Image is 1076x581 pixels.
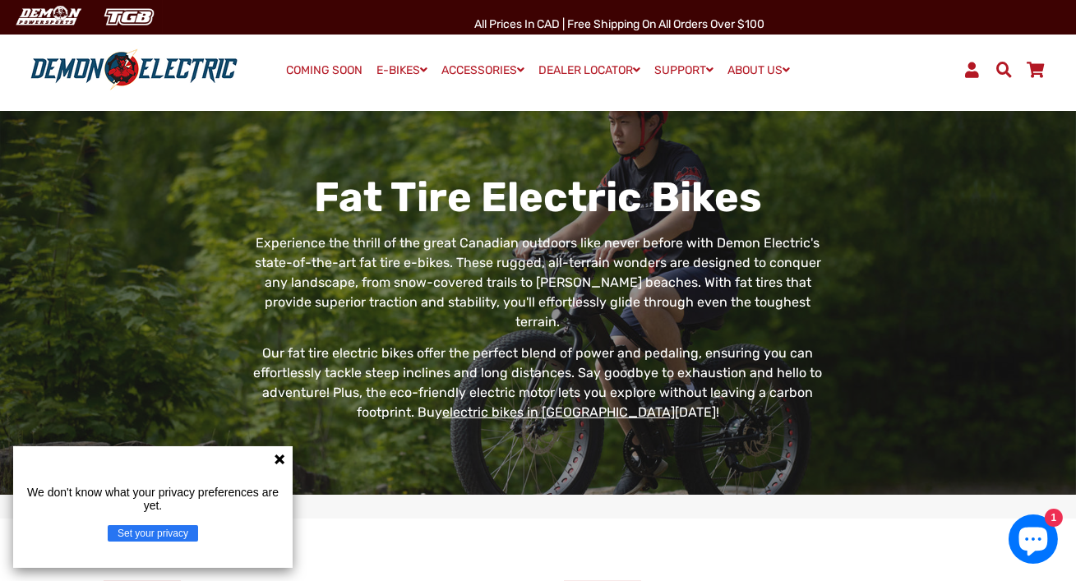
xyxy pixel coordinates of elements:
[243,173,833,222] h1: Fat Tire Electric Bikes
[436,58,530,82] a: ACCESSORIES
[442,404,675,420] a: electric bikes in [GEOGRAPHIC_DATA]
[1004,514,1063,568] inbox-online-store-chat: Shopify online store chat
[8,3,87,30] img: Demon Electric
[108,525,198,542] button: Set your privacy
[20,486,286,512] p: We don't know what your privacy preferences are yet.
[371,58,433,82] a: E-BIKES
[280,59,368,82] a: COMING SOON
[95,3,163,30] img: TGB Canada
[722,58,796,82] a: ABOUT US
[243,233,833,332] p: Experience the thrill of the great Canadian outdoors like never before with Demon Electric's stat...
[25,48,243,91] img: Demon Electric logo
[649,58,719,82] a: SUPPORT
[243,344,833,422] p: Our fat tire electric bikes offer the perfect blend of power and pedaling, ensuring you can effor...
[533,58,646,82] a: DEALER LOCATOR
[474,17,764,31] span: All Prices in CAD | Free shipping on all orders over $100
